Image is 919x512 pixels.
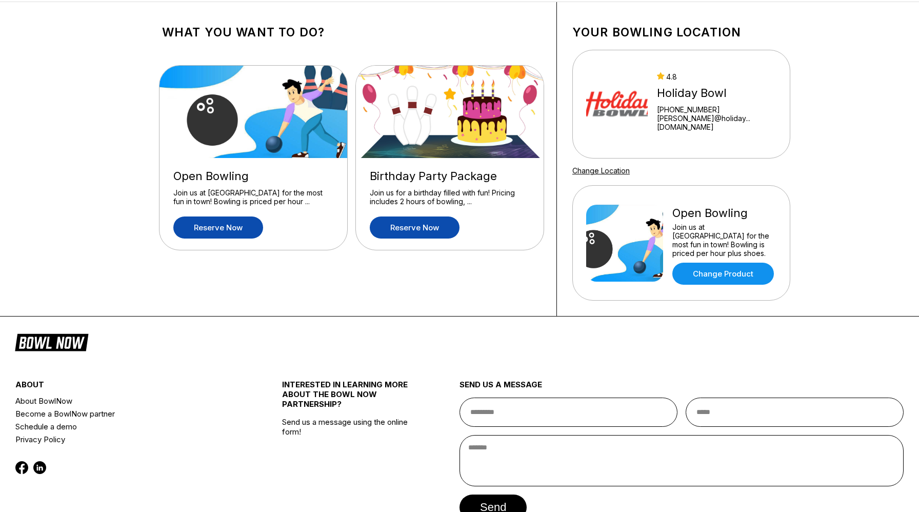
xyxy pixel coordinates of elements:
[162,25,541,40] h1: What you want to do?
[657,86,776,100] div: Holiday Bowl
[657,105,776,114] div: [PHONE_NUMBER]
[370,216,459,239] a: Reserve now
[173,188,333,206] div: Join us at [GEOGRAPHIC_DATA] for the most fun in town! Bowling is priced per hour ...
[672,223,776,258] div: Join us at [GEOGRAPHIC_DATA] for the most fun in town! Bowling is priced per hour plus shoes.
[15,380,237,395] div: about
[657,72,776,81] div: 4.8
[586,66,648,143] img: Holiday Bowl
[586,205,663,282] img: Open Bowling
[672,263,774,285] a: Change Product
[159,66,348,158] img: Open Bowling
[672,206,776,220] div: Open Bowling
[370,188,530,206] div: Join us for a birthday filled with fun! Pricing includes 2 hours of bowling, ...
[459,380,904,398] div: send us a message
[572,25,790,40] h1: Your bowling location
[173,216,263,239] a: Reserve now
[370,169,530,183] div: Birthday Party Package
[15,407,237,420] a: Become a BowlNow partner
[15,420,237,433] a: Schedule a demo
[282,380,415,417] div: INTERESTED IN LEARNING MORE ABOUT THE BOWL NOW PARTNERSHIP?
[173,169,333,183] div: Open Bowling
[657,114,776,131] a: [PERSON_NAME]@holiday...[DOMAIN_NAME]
[572,166,630,175] a: Change Location
[15,433,237,446] a: Privacy Policy
[15,395,237,407] a: About BowlNow
[356,66,545,158] img: Birthday Party Package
